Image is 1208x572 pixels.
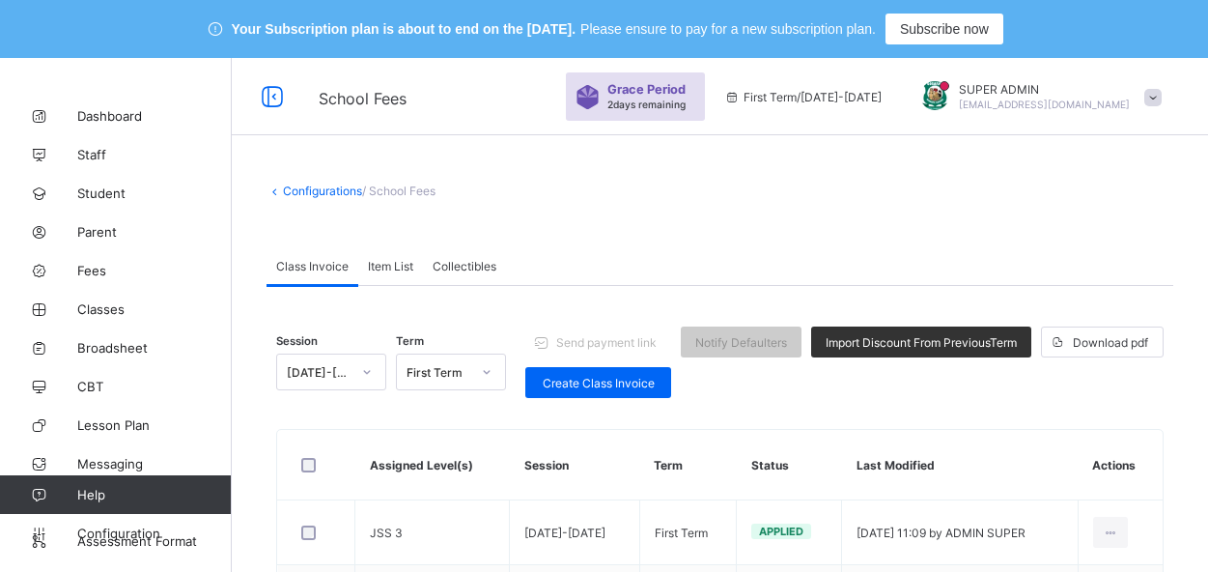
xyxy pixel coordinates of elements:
span: Messaging [77,456,232,472]
div: [DATE]-[DATE] [287,365,351,380]
span: [EMAIL_ADDRESS][DOMAIN_NAME] [959,99,1130,110]
span: Staff [77,147,232,162]
div: First Term [407,365,470,380]
td: [DATE] 11:09 by ADMIN SUPER [842,500,1079,565]
span: Subscribe now [900,21,989,37]
span: Term [396,334,424,348]
th: Last Modified [842,430,1079,500]
span: Configuration [77,526,231,541]
span: Notify Defaulters [695,335,787,350]
span: Create Class Invoice [540,376,657,390]
td: [DATE]-[DATE] [510,500,640,565]
span: Applied [759,525,803,538]
span: Student [77,186,232,201]
span: Lesson Plan [77,417,232,433]
div: SUPERADMIN [901,81,1171,113]
span: Collectibles [433,259,496,273]
span: Send payment link [556,335,657,350]
span: / School Fees [362,184,435,198]
th: Actions [1078,430,1163,500]
span: Broadsheet [77,340,232,356]
span: 2 days remaining [607,99,686,110]
span: SUPER ADMIN [959,82,1130,97]
th: Term [639,430,737,500]
a: Configurations [283,184,362,198]
span: CBT [77,379,232,394]
span: Dashboard [77,108,232,124]
span: Item List [368,259,413,273]
span: Parent [77,224,232,240]
span: session/term information [724,90,882,104]
span: Fees [77,263,232,278]
span: Your Subscription plan is about to end on the [DATE]. [232,21,576,37]
span: Classes [77,301,232,317]
td: JSS 3 [355,500,510,565]
span: Session [276,334,318,348]
span: Grace Period [607,82,686,97]
span: Help [77,487,231,502]
td: First Term [639,500,737,565]
img: sticker-purple.71386a28dfed39d6af7621340158ba97.svg [576,85,600,109]
span: School Fees [319,89,407,108]
th: Status [737,430,842,500]
th: Session [510,430,640,500]
span: Import Discount From Previous Term [826,335,1017,350]
span: Please ensure to pay for a new subscription plan. [580,21,876,37]
span: Class Invoice [276,259,349,273]
span: Download pdf [1073,335,1148,350]
th: Assigned Level(s) [355,430,510,500]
